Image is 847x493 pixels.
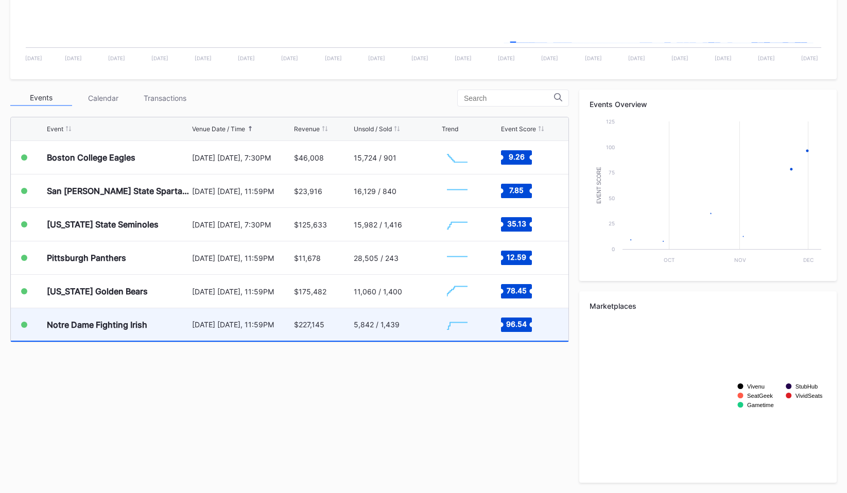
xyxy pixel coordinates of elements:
text: [DATE] [238,55,255,61]
text: 96.54 [506,319,527,328]
text: Nov [734,257,746,263]
text: 0 [612,246,615,252]
text: [DATE] [108,55,125,61]
text: [DATE] [411,55,428,61]
text: VividSeats [796,393,823,399]
text: Gametime [747,402,774,408]
svg: Chart title [590,318,826,472]
text: 9.26 [509,152,525,161]
text: [DATE] [758,55,775,61]
text: Oct [664,257,675,263]
div: Event [47,125,63,133]
div: 16,129 / 840 [354,187,396,196]
div: $11,678 [294,254,321,262]
svg: Chart title [590,116,826,271]
text: [DATE] [151,55,168,61]
div: Calendar [72,90,134,106]
text: 100 [606,144,615,150]
div: Event Score [501,125,536,133]
text: [DATE] [715,55,732,61]
text: Event Score [596,167,602,204]
text: [DATE] [671,55,688,61]
div: 5,842 / 1,439 [354,320,400,329]
svg: Chart title [442,145,473,170]
div: $125,633 [294,220,327,229]
div: Trend [442,125,458,133]
text: [DATE] [25,55,42,61]
div: [DATE] [DATE], 7:30PM [192,220,292,229]
svg: Chart title [442,245,473,271]
svg: Chart title [442,178,473,204]
text: StubHub [796,383,818,390]
div: $175,482 [294,287,326,296]
div: Notre Dame Fighting Irish [47,320,147,330]
div: [DATE] [DATE], 11:59PM [192,320,292,329]
div: [DATE] [DATE], 11:59PM [192,254,292,262]
div: [US_STATE] State Seminoles [47,219,159,230]
text: 50 [609,195,615,201]
div: $46,008 [294,153,324,162]
text: [DATE] [455,55,472,61]
text: 35.13 [507,219,526,228]
div: 11,060 / 1,400 [354,287,402,296]
text: 25 [609,220,615,226]
div: $23,916 [294,187,322,196]
text: [DATE] [325,55,342,61]
text: Vivenu [747,383,765,390]
div: Transactions [134,90,196,106]
text: [DATE] [585,55,602,61]
div: Unsold / Sold [354,125,392,133]
div: [DATE] [DATE], 7:30PM [192,153,292,162]
svg: Chart title [442,312,473,338]
div: [DATE] [DATE], 11:59PM [192,287,292,296]
text: 7.85 [509,186,524,195]
div: 15,982 / 1,416 [354,220,402,229]
input: Search [464,94,554,102]
div: 28,505 / 243 [354,254,399,262]
text: 125 [606,118,615,125]
div: Events [10,90,72,106]
div: Boston College Eagles [47,152,135,163]
text: [DATE] [628,55,645,61]
text: Dec [803,257,814,263]
text: 75 [609,169,615,175]
text: [DATE] [368,55,385,61]
text: [DATE] [195,55,212,61]
text: [DATE] [498,55,515,61]
text: [DATE] [281,55,298,61]
svg: Chart title [442,278,473,304]
text: [DATE] [65,55,82,61]
div: Events Overview [590,100,826,109]
div: 15,724 / 901 [354,153,396,162]
text: [DATE] [541,55,558,61]
div: [US_STATE] Golden Bears [47,286,148,296]
text: 12.59 [507,253,526,261]
div: [DATE] [DATE], 11:59PM [192,187,292,196]
div: Pittsburgh Panthers [47,253,126,263]
svg: Chart title [442,212,473,237]
div: San [PERSON_NAME] State Spartans [47,186,189,196]
div: Marketplaces [590,302,826,310]
div: Revenue [294,125,320,133]
div: $227,145 [294,320,324,329]
div: Venue Date / Time [192,125,245,133]
text: SeatGeek [747,393,773,399]
text: [DATE] [801,55,818,61]
text: 78.45 [507,286,527,295]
